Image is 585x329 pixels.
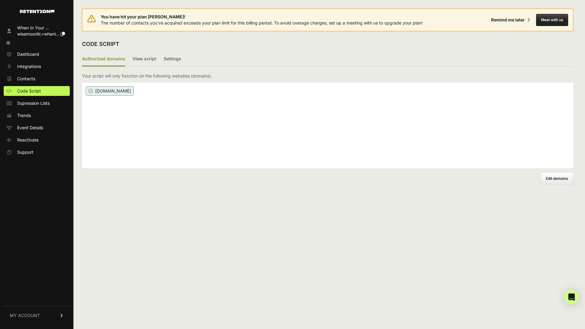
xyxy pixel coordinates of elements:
a: Contacts [4,74,70,84]
a: Dashboard [4,49,70,59]
a: Code Script [4,86,70,96]
span: wisemoonllc+wheni... [17,31,59,36]
div: Open Intercom Messenger [564,290,579,304]
button: Remind me later [489,14,532,25]
span: Integrations [17,63,41,70]
span: Edit domains [546,176,568,181]
label: Settings [164,52,181,66]
div: When In Your ... [17,25,65,31]
button: Meet with us [536,14,568,26]
span: Event Details [17,125,43,131]
span: Dashboard [17,51,39,57]
span: Supression Lists [17,100,50,106]
p: Your script will only function on the following websites (domains). [82,73,212,79]
a: Trends [4,111,70,120]
span: Reactivate [17,137,39,143]
a: When In Your ... wisemoonllc+wheni... [4,23,70,39]
a: MY ACCOUNT [4,306,70,325]
div: Remind me later [491,17,525,23]
a: Support [4,147,70,157]
span: MY ACCOUNT [10,312,40,319]
label: View script [132,52,156,66]
span: Code Script [17,88,41,94]
span: [DOMAIN_NAME] [86,86,134,96]
a: Integrations [4,62,70,71]
img: Retention.com [20,10,54,13]
a: Event Details [4,123,70,133]
span: Contacts [17,76,35,82]
span: Trends [17,112,31,119]
span: Support [17,149,33,155]
a: Reactivate [4,135,70,145]
label: Authorized domains [82,52,125,66]
span: The number of contacts you've acquired exceeds your plan limit for this billing period. To avoid ... [101,20,423,25]
span: You have hit your plan [PERSON_NAME]! [101,14,423,20]
h2: CODE SCRIPT [82,40,119,48]
a: Supression Lists [4,98,70,108]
